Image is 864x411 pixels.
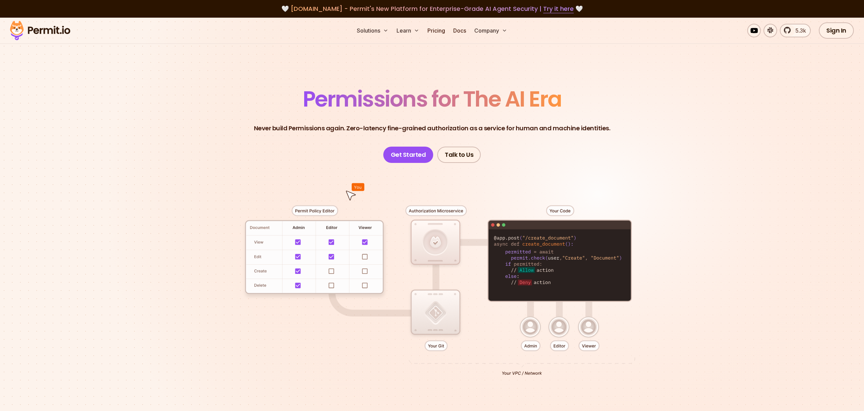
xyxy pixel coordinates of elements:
[791,26,806,35] span: 5.3k
[383,147,434,163] a: Get Started
[354,24,391,37] button: Solutions
[819,22,854,39] a: Sign In
[543,4,574,13] a: Try it here
[437,147,481,163] a: Talk to Us
[254,124,610,133] p: Never build Permissions again. Zero-latency fine-grained authorization as a service for human and...
[7,19,73,42] img: Permit logo
[303,84,562,114] span: Permissions for The AI Era
[472,24,510,37] button: Company
[780,24,811,37] a: 5.3k
[16,4,848,14] div: 🤍 🤍
[425,24,448,37] a: Pricing
[291,4,574,13] span: [DOMAIN_NAME] - Permit's New Platform for Enterprise-Grade AI Agent Security |
[451,24,469,37] a: Docs
[394,24,422,37] button: Learn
